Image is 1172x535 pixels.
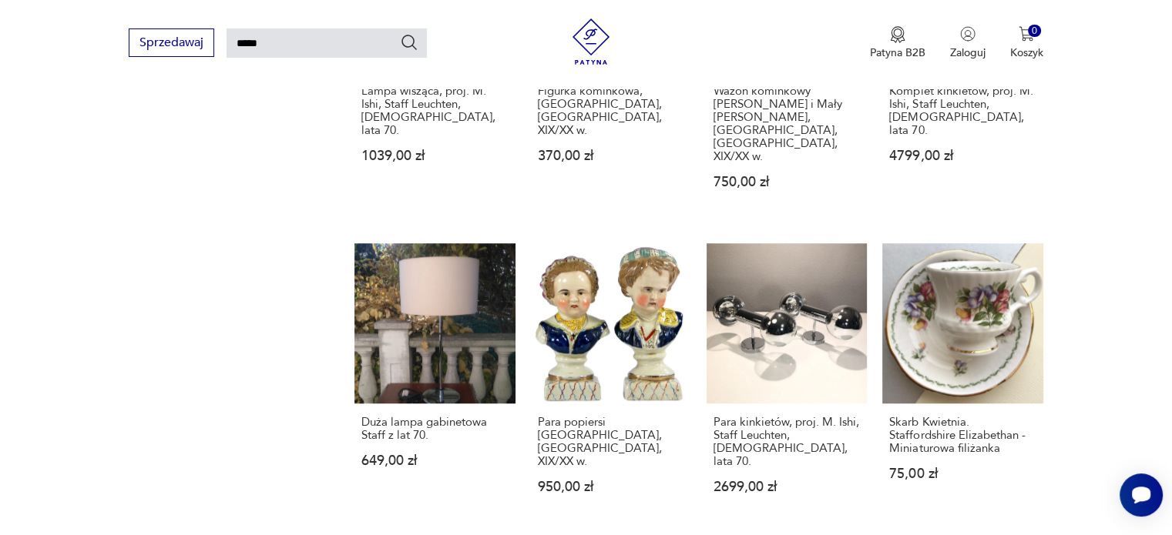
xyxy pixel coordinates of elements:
[960,26,976,42] img: Ikonka użytkownika
[538,85,684,137] h3: Figurka kominkowa, [GEOGRAPHIC_DATA], [GEOGRAPHIC_DATA], XIX/XX w.
[707,243,867,523] a: Para kinkietów, proj. M. Ishi, Staff Leuchten, Niemcy, lata 70.Para kinkietów, proj. M. Ishi, Sta...
[1019,26,1034,42] img: Ikona koszyka
[1010,26,1043,60] button: 0Koszyk
[889,85,1036,137] h3: Komplet kinkietów, proj. M. Ishi, Staff Leuchten, [DEMOGRAPHIC_DATA], lata 70.
[889,416,1036,455] h3: Skarb Kwietnia. Staffordshire Elizabethan - Miniaturowa filiżanka
[361,149,508,162] p: 1039,00 zł
[890,26,905,43] img: Ikona medalu
[870,26,925,60] button: Patyna B2B
[361,416,508,442] h3: Duża lampa gabinetowa Staff z lat 70.
[568,18,614,65] img: Patyna - sklep z meblami i dekoracjami vintage
[714,176,860,189] p: 750,00 zł
[400,33,418,52] button: Szukaj
[1028,25,1041,38] div: 0
[870,26,925,60] a: Ikona medaluPatyna B2B
[531,243,691,523] a: Para popiersi Staffordshire, Wielka Brytania, XIX/XX w.Para popiersi [GEOGRAPHIC_DATA], [GEOGRAPH...
[882,243,1043,523] a: Skarb Kwietnia. Staffordshire Elizabethan - Miniaturowa filiżankaSkarb Kwietnia. Staffordshire El...
[950,45,986,60] p: Zaloguj
[714,85,860,163] h3: Wazon kominkowy [PERSON_NAME] i Mały [PERSON_NAME], [GEOGRAPHIC_DATA], [GEOGRAPHIC_DATA], XIX/XX w.
[538,416,684,468] h3: Para popiersi [GEOGRAPHIC_DATA], [GEOGRAPHIC_DATA], XIX/XX w.
[714,416,860,468] h3: Para kinkietów, proj. M. Ishi, Staff Leuchten, [DEMOGRAPHIC_DATA], lata 70.
[361,454,508,467] p: 649,00 zł
[1010,45,1043,60] p: Koszyk
[361,85,508,137] h3: Lampa wisząca, proj. M. Ishi, Staff Leuchten, [DEMOGRAPHIC_DATA], lata 70.
[714,480,860,493] p: 2699,00 zł
[129,28,214,57] button: Sprzedawaj
[538,480,684,493] p: 950,00 zł
[129,38,214,49] a: Sprzedawaj
[870,45,925,60] p: Patyna B2B
[1120,473,1163,517] iframe: Smartsupp widget button
[538,149,684,162] p: 370,00 zł
[354,243,515,523] a: Duża lampa gabinetowa Staff z lat 70.Duża lampa gabinetowa Staff z lat 70.649,00 zł
[889,149,1036,162] p: 4799,00 zł
[950,26,986,60] button: Zaloguj
[889,467,1036,480] p: 75,00 zł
